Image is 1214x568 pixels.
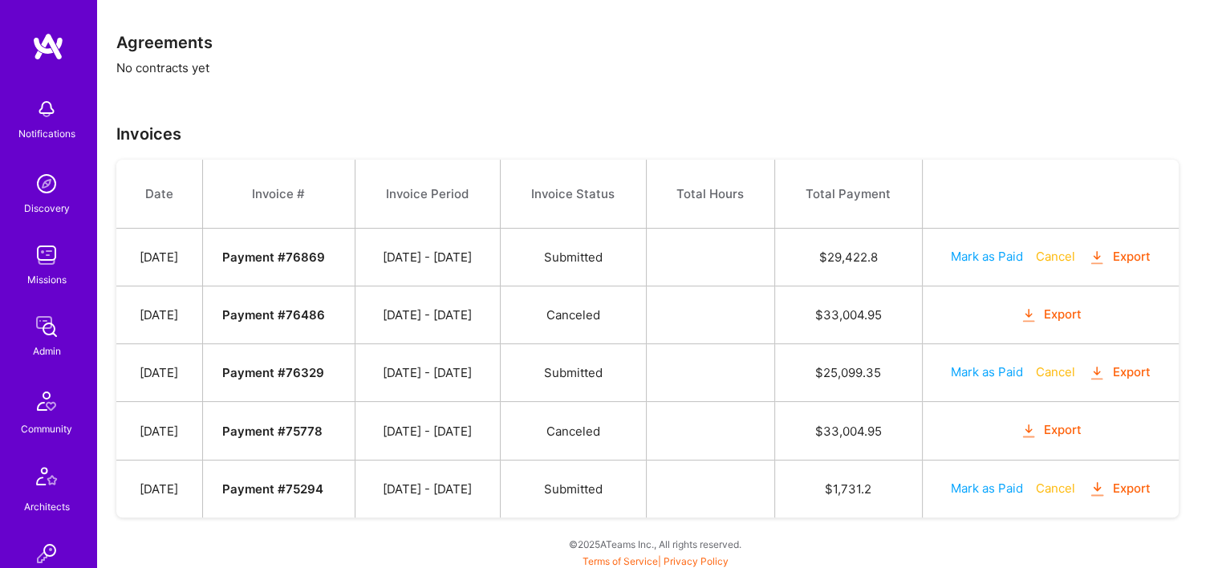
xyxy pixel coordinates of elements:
span: Canceled [546,424,600,439]
td: $ 1,731.2 [774,460,922,517]
span: Submitted [544,481,603,497]
strong: Payment # 75778 [222,424,323,439]
img: bell [30,93,63,125]
i: icon OrangeDownload [1088,364,1106,383]
div: Discovery [24,200,70,217]
i: icon OrangeDownload [1088,249,1106,267]
td: [DATE] [116,402,202,460]
button: Mark as Paid [951,248,1023,265]
td: $ 33,004.95 [774,286,922,344]
td: [DATE] - [DATE] [355,286,500,344]
td: [DATE] - [DATE] [355,460,500,517]
img: logo [32,32,64,61]
span: Canceled [546,307,600,323]
img: Architects [27,460,66,498]
td: [DATE] - [DATE] [355,229,500,286]
button: Export [1020,306,1082,324]
th: Invoice # [202,160,355,229]
button: Export [1020,421,1082,440]
td: [DATE] [116,286,202,344]
button: Export [1088,248,1151,266]
a: Privacy Policy [664,555,729,567]
img: admin teamwork [30,310,63,343]
td: [DATE] [116,344,202,402]
strong: Payment # 76486 [222,307,325,323]
td: [DATE] [116,229,202,286]
th: Total Hours [646,160,774,229]
i: icon OrangeDownload [1020,422,1038,440]
th: Invoice Period [355,160,500,229]
strong: Payment # 76329 [222,365,324,380]
td: $ 33,004.95 [774,402,922,460]
button: Export [1088,480,1151,498]
button: Mark as Paid [951,363,1023,380]
button: Mark as Paid [951,480,1023,497]
td: $ 29,422.8 [774,229,922,286]
a: Terms of Service [583,555,658,567]
h3: Invoices [116,124,1195,144]
td: [DATE] - [DATE] [355,402,500,460]
img: discovery [30,168,63,200]
th: Total Payment [774,160,922,229]
td: [DATE] - [DATE] [355,344,500,402]
td: $ 25,099.35 [774,344,922,402]
img: Community [27,382,66,420]
div: Notifications [18,125,75,142]
div: Community [21,420,72,437]
th: Invoice Status [500,160,646,229]
i: icon OrangeDownload [1020,306,1038,325]
div: Architects [24,498,70,515]
div: © 2025 ATeams Inc., All rights reserved. [96,524,1214,564]
button: Export [1088,363,1151,382]
div: Admin [33,343,61,359]
span: Submitted [544,365,603,380]
span: Submitted [544,250,603,265]
button: Cancel [1036,248,1075,265]
th: Date [116,160,202,229]
div: Missions [27,271,67,288]
strong: Payment # 76869 [222,250,325,265]
button: Cancel [1036,363,1075,380]
img: teamwork [30,239,63,271]
h3: Agreements [116,33,1195,52]
td: [DATE] [116,460,202,517]
button: Cancel [1036,480,1075,497]
strong: Payment # 75294 [222,481,323,497]
span: | [583,555,729,567]
i: icon OrangeDownload [1088,480,1106,498]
